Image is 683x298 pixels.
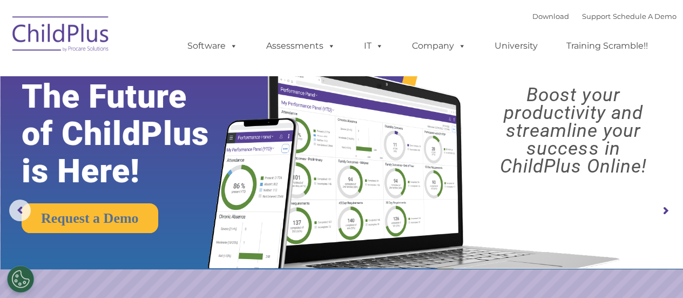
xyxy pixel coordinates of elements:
[150,71,183,80] span: Last name
[7,9,115,63] img: ChildPlus by Procare Solutions
[150,116,196,124] span: Phone number
[532,12,569,21] a: Download
[582,12,611,21] a: Support
[532,12,677,21] font: |
[484,35,549,57] a: University
[22,203,158,233] a: Request a Demo
[255,35,346,57] a: Assessments
[7,266,34,293] button: Cookies Settings
[177,35,248,57] a: Software
[613,12,677,21] a: Schedule A Demo
[353,35,394,57] a: IT
[22,78,240,190] rs-layer: The Future of ChildPlus is Here!
[556,35,659,57] a: Training Scramble!!
[472,86,674,175] rs-layer: Boost your productivity and streamline your success in ChildPlus Online!
[401,35,477,57] a: Company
